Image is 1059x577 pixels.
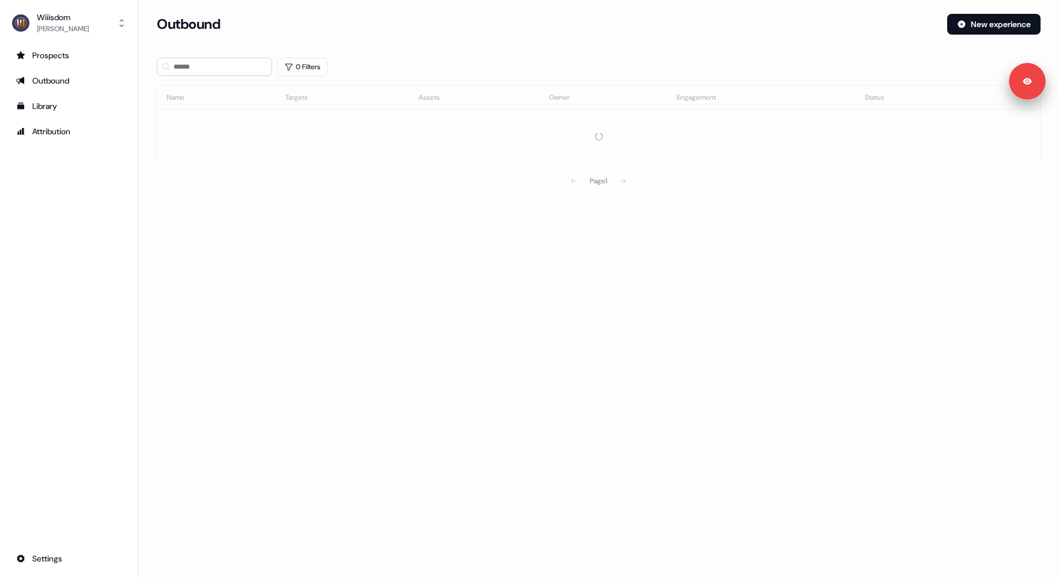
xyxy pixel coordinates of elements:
button: New experience [947,14,1041,35]
a: Go to prospects [9,46,129,65]
button: Wiiisdom[PERSON_NAME] [9,9,129,37]
a: Go to integrations [9,549,129,568]
div: Prospects [16,50,122,61]
div: [PERSON_NAME] [37,23,89,35]
div: Attribution [16,126,122,137]
div: Outbound [16,75,122,86]
h3: Outbound [157,16,220,33]
div: Wiiisdom [37,12,89,23]
a: Go to outbound experience [9,71,129,90]
a: Go to templates [9,97,129,115]
div: Library [16,100,122,112]
div: Settings [16,553,122,564]
a: Go to attribution [9,122,129,141]
button: 0 Filters [277,58,328,76]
